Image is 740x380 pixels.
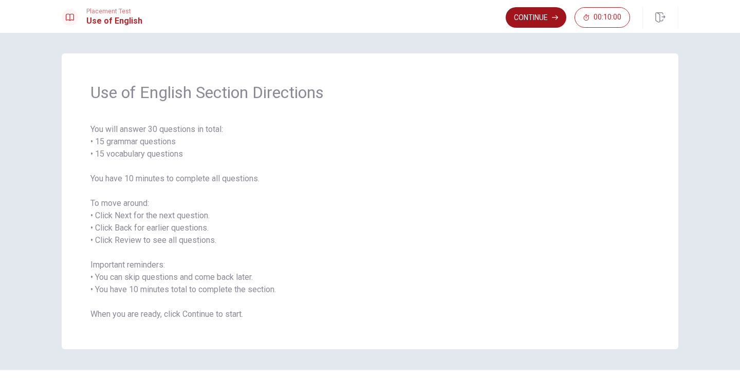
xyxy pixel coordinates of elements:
[90,123,650,320] span: You will answer 30 questions in total: • 15 grammar questions • 15 vocabulary questions You have ...
[90,82,650,103] span: Use of English Section Directions
[86,8,142,15] span: Placement Test
[86,15,142,27] h1: Use of English
[575,7,630,28] button: 00:10:00
[594,13,621,22] span: 00:10:00
[506,7,566,28] button: Continue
